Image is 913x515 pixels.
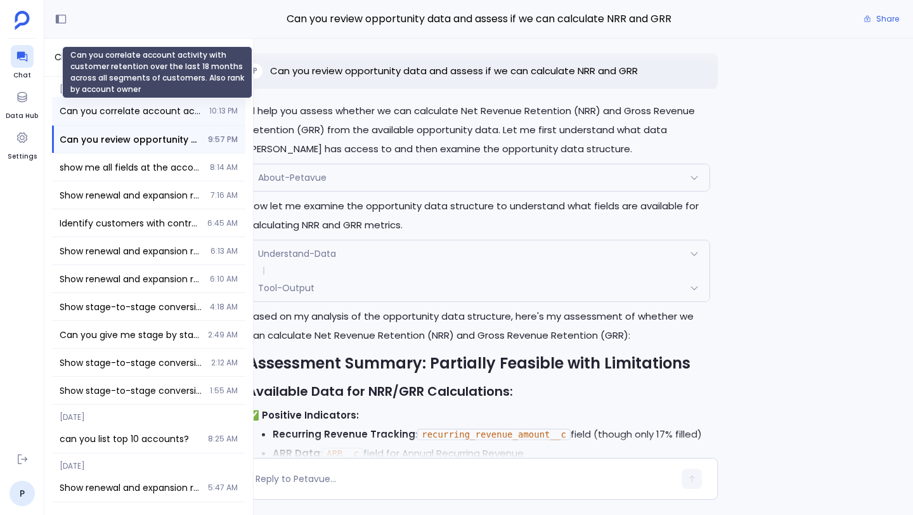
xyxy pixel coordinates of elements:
span: P [253,66,257,76]
span: Chat [11,70,34,81]
span: Show stage-to-stage conversion rates across the top and bottom funnel for the past 12 months, the... [60,356,204,369]
span: Share [876,14,899,24]
span: 1:55 AM [210,386,238,396]
span: 6:45 AM [207,218,238,228]
span: 2:49 AM [208,330,238,340]
span: [DATE] [52,453,245,471]
span: 9:57 PM [208,134,238,145]
strong: Available Data for NRR/GRR Calculations: [247,382,513,400]
span: 8:14 AM [210,162,238,173]
strong: Recurring Revenue Tracking [273,427,415,441]
div: Can you correlate account activity with customer retention over the last 18 months across all seg... [62,46,252,98]
span: Show renewal and expansion rate differences across customer segments for the last 12 months. Then... [60,189,203,202]
span: Identify customers with contracts ending in the next 60 days and show their recent engagement act... [60,217,200,230]
a: Settings [8,126,37,162]
span: 6:10 AM [210,274,238,284]
img: petavue logo [15,11,30,30]
span: Data Hub [6,111,38,121]
span: Show renewal and expansion rates across company segments such as Enterprise, Mid-Market, and SMB ... [60,273,202,285]
code: recurring_revenue_amount__c [417,429,571,440]
span: [DATE] [52,405,245,422]
p: Can you review opportunity data and assess if we can calculate NRR and GRR [270,63,638,79]
p: I'll help you assess whether we can calculate Net Revenue Retention (NRR) and Gross Revenue Reten... [247,101,710,159]
button: Share [856,10,907,28]
span: About-Petavue [258,171,327,184]
span: 8:25 AM [208,434,238,444]
span: [DATE] [52,77,245,95]
li: : field (though only 17% filled) [273,425,710,444]
span: 6:13 AM [210,246,238,256]
span: Show stage-to-stage conversion rates in both top and bottom funnel for the past 12 months, then p... [60,301,202,313]
p: Now let me examine the opportunity data structure to understand what fields are available for cal... [247,197,710,235]
span: Can you give me stage by stage conversion for leads created in last 2 years before today? [60,329,200,341]
span: 7:16 AM [210,190,238,200]
span: Tool-Output [258,282,314,294]
a: Chat [11,45,34,81]
strong: ✅ Positive Indicators: [247,408,359,422]
span: 4:18 AM [210,302,238,312]
span: can you list top 10 accounts? [60,433,200,445]
span: Show renewal and expansion rates across company segments such as Enterprise, Mid-Market, and SMB ... [60,481,200,494]
a: Data Hub [6,86,38,121]
span: Settings [8,152,37,162]
span: Chat History [55,51,109,64]
span: show me all fields at the account object level that are required [60,161,202,174]
span: Show renewal and expansion rate differences across customer segments for the last 12 months. Then... [60,245,203,257]
p: Based on my analysis of the opportunity data structure, here's my assessment of whether we can ca... [247,307,710,345]
span: Understand-Data [258,247,336,260]
a: P [10,481,35,506]
span: 10:13 PM [209,106,238,116]
strong: Assessment Summary: Partially Feasible with Limitations [247,353,690,374]
span: 2:12 AM [211,358,238,368]
span: 5:47 AM [208,483,238,493]
span: Can you review opportunity data and assess if we can calculate NRR and GRR [60,133,200,146]
span: Show stage-to-stage conversion rates in both top and bottom funnel for the past 12 months, then p... [60,384,202,397]
span: Can you review opportunity data and assess if we can calculate NRR and GRR [240,11,718,27]
span: Can you correlate account activity with customer retention over the last 18 months across all seg... [60,105,202,117]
